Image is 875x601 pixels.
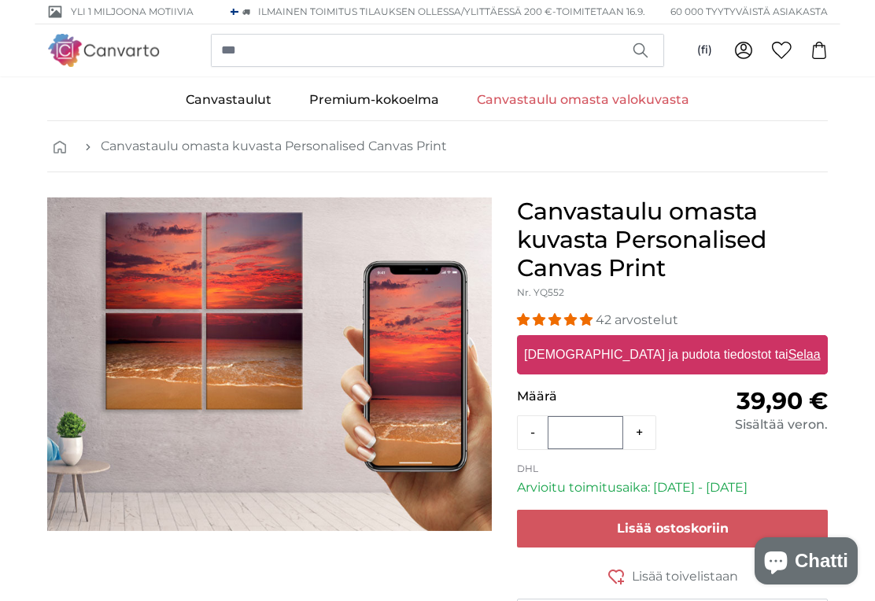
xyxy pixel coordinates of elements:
[518,339,826,371] label: [DEMOGRAPHIC_DATA] ja pudota tiedostot tai
[623,417,655,448] button: +
[458,79,708,120] a: Canvastaulu omasta valokuvasta
[685,36,725,65] button: (fi)
[47,197,492,531] div: 1 of 1
[670,5,828,19] span: 60 000 tyytyväistä asiakasta
[517,478,828,497] p: Arvioitu toimitusaika: [DATE] - [DATE]
[517,463,828,475] p: DHL
[47,197,492,531] img: personalised-canvas-print
[632,567,738,586] span: Lisää toivelistaan
[71,5,194,19] span: Yli 1 miljoona motiivia
[290,79,458,120] a: Premium-kokoelma
[517,312,596,327] span: 4.98 stars
[617,521,729,536] span: Lisää ostoskoriin
[556,6,645,17] span: Toimitetaan 16.9.
[517,286,564,298] span: Nr. YQ552
[596,312,678,327] span: 42 arvostelut
[517,510,828,548] button: Lisää ostoskoriin
[737,386,828,415] span: 39,90 €
[517,566,828,586] button: Lisää toivelistaan
[167,79,290,120] a: Canvastaulut
[788,348,821,361] u: Selaa
[101,137,447,156] a: Canvastaulu omasta kuvasta Personalised Canvas Print
[552,6,645,17] span: -
[517,197,828,282] h1: Canvastaulu omasta kuvasta Personalised Canvas Print
[517,387,672,406] p: Määrä
[258,6,552,17] span: Ilmainen toimitus tilauksen ollessa/ylittäessä 200 €
[673,415,828,434] div: Sisältää veron.
[518,417,548,448] button: -
[231,9,238,15] img: Suomi
[47,121,828,172] nav: breadcrumbs
[47,34,161,66] img: Canvarto
[750,537,862,588] inbox-online-store-chat: Shopify-verkkokaupan chatti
